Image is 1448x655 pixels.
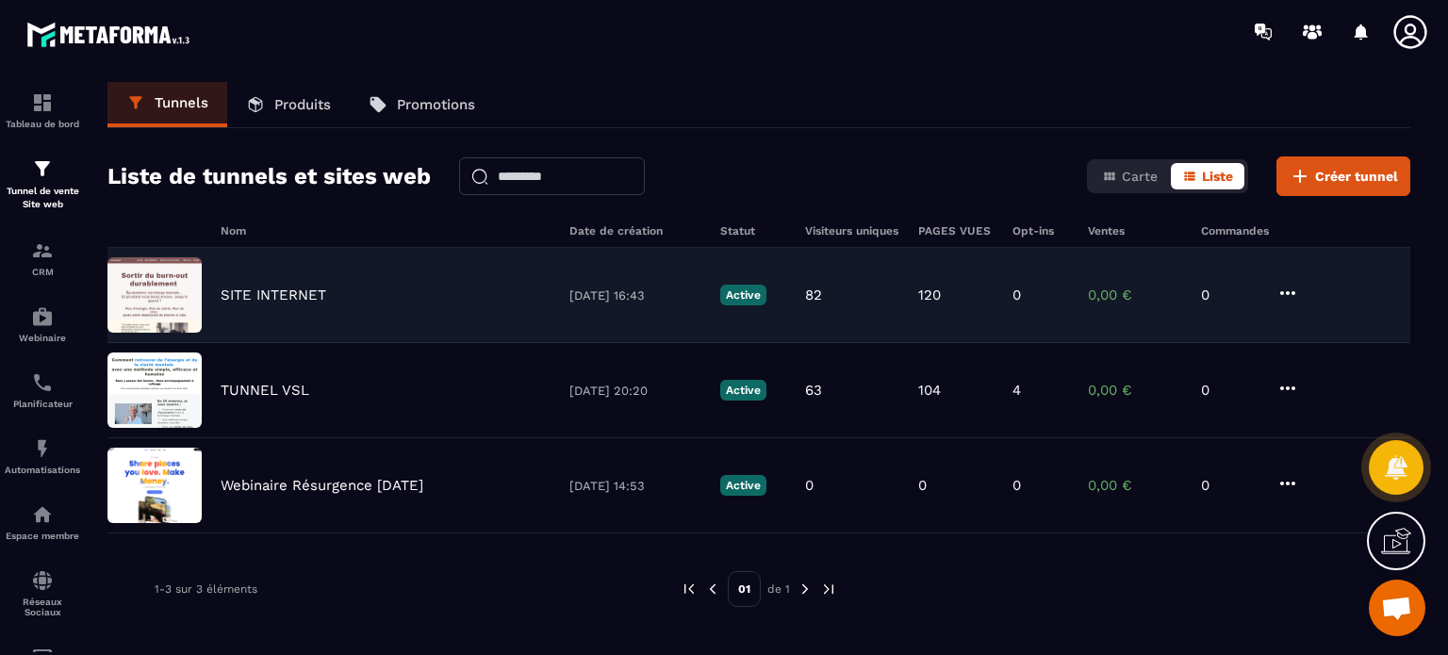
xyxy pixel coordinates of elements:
[5,423,80,489] a: automationsautomationsAutomatisations
[1088,382,1182,399] p: 0,00 €
[1012,224,1069,237] h6: Opt-ins
[720,285,766,305] p: Active
[31,503,54,526] img: automations
[569,384,701,398] p: [DATE] 20:20
[1012,287,1021,303] p: 0
[720,224,786,237] h6: Statut
[805,477,814,494] p: 0
[5,357,80,423] a: schedulerschedulerPlanificateur
[274,96,331,113] p: Produits
[5,465,80,475] p: Automatisations
[155,582,257,596] p: 1-3 sur 3 éléments
[397,96,475,113] p: Promotions
[1171,163,1244,189] button: Liste
[767,581,790,597] p: de 1
[26,17,196,52] img: logo
[1088,224,1182,237] h6: Ventes
[31,371,54,394] img: scheduler
[1201,477,1258,494] p: 0
[5,143,80,225] a: formationformationTunnel de vente Site web
[31,91,54,114] img: formation
[5,555,80,631] a: social-networksocial-networkRéseaux Sociaux
[569,224,701,237] h6: Date de création
[1012,382,1021,399] p: 4
[350,82,494,127] a: Promotions
[704,581,721,598] img: prev
[107,82,227,127] a: Tunnels
[107,352,202,428] img: image
[31,305,54,328] img: automations
[1315,167,1398,186] span: Créer tunnel
[797,581,814,598] img: next
[1122,169,1158,184] span: Carte
[221,477,423,494] p: Webinaire Résurgence [DATE]
[107,257,202,333] img: image
[221,382,309,399] p: TUNNEL VSL
[31,569,54,592] img: social-network
[221,287,326,303] p: SITE INTERNET
[5,333,80,343] p: Webinaire
[805,382,822,399] p: 63
[155,94,208,111] p: Tunnels
[681,581,698,598] img: prev
[107,448,202,523] img: image
[5,597,80,617] p: Réseaux Sociaux
[5,185,80,211] p: Tunnel de vente Site web
[918,382,941,399] p: 104
[5,291,80,357] a: automationsautomationsWebinaire
[1369,580,1425,636] div: Ouvrir le chat
[31,437,54,460] img: automations
[918,224,994,237] h6: PAGES VUES
[31,157,54,180] img: formation
[1201,382,1258,399] p: 0
[1201,224,1269,237] h6: Commandes
[918,477,927,494] p: 0
[5,225,80,291] a: formationformationCRM
[5,399,80,409] p: Planificateur
[1202,169,1233,184] span: Liste
[569,288,701,303] p: [DATE] 16:43
[5,489,80,555] a: automationsautomationsEspace membre
[918,287,941,303] p: 120
[1201,287,1258,303] p: 0
[5,119,80,129] p: Tableau de bord
[5,531,80,541] p: Espace membre
[5,267,80,277] p: CRM
[107,157,431,195] h2: Liste de tunnels et sites web
[221,224,551,237] h6: Nom
[1276,156,1410,196] button: Créer tunnel
[820,581,837,598] img: next
[805,287,822,303] p: 82
[1012,477,1021,494] p: 0
[720,475,766,496] p: Active
[569,479,701,493] p: [DATE] 14:53
[227,82,350,127] a: Produits
[1088,477,1182,494] p: 0,00 €
[31,239,54,262] img: formation
[1091,163,1169,189] button: Carte
[805,224,899,237] h6: Visiteurs uniques
[728,571,761,607] p: 01
[720,380,766,401] p: Active
[5,77,80,143] a: formationformationTableau de bord
[1088,287,1182,303] p: 0,00 €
